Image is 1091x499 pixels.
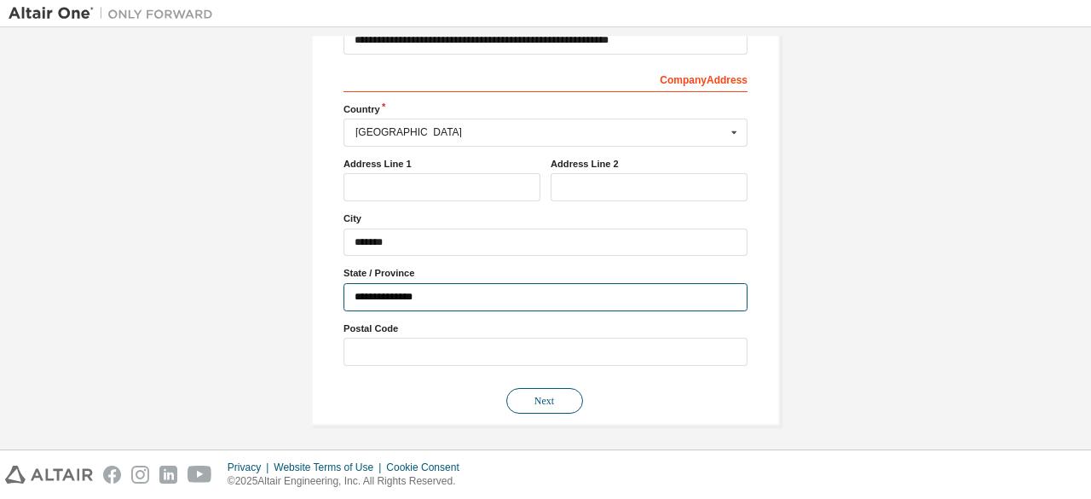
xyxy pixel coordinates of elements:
button: Next [506,388,583,414]
label: Address Line 2 [551,157,748,171]
div: [GEOGRAPHIC_DATA] [355,127,726,137]
img: instagram.svg [131,466,149,484]
div: Company Address [343,65,748,92]
img: Altair One [9,5,222,22]
label: Address Line 1 [343,157,540,171]
div: Privacy [228,461,274,474]
label: State / Province [343,266,748,280]
label: City [343,212,748,225]
img: youtube.svg [188,466,212,484]
p: © 2025 Altair Engineering, Inc. All Rights Reserved. [228,474,470,489]
label: Postal Code [343,322,748,335]
label: Country [343,102,748,116]
div: Cookie Consent [386,461,469,474]
img: linkedin.svg [159,466,177,484]
img: facebook.svg [103,466,121,484]
img: altair_logo.svg [5,466,93,484]
div: Website Terms of Use [274,461,386,474]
